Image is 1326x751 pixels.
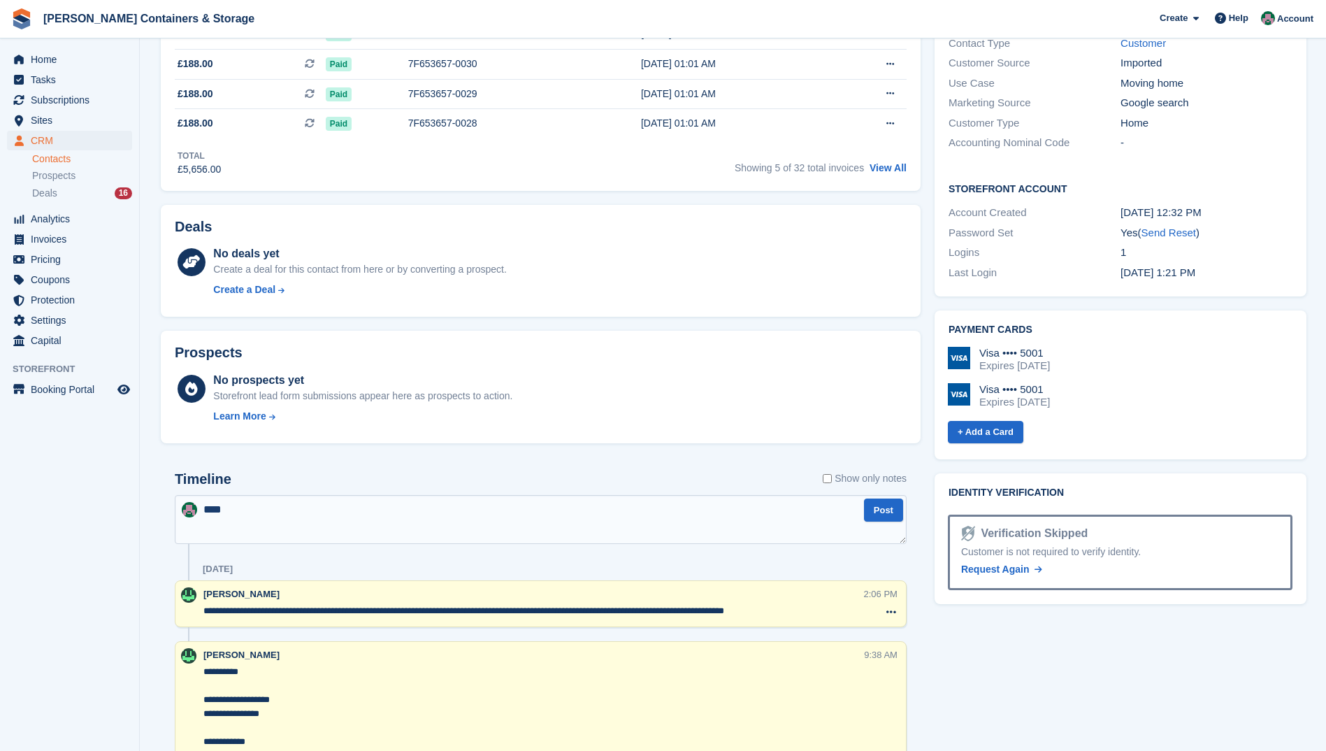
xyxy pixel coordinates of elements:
a: Request Again [961,562,1042,577]
a: menu [7,380,132,399]
span: Storefront [13,362,139,376]
div: 1 [1120,245,1292,261]
span: Invoices [31,229,115,249]
span: Analytics [31,209,115,229]
label: Show only notes [823,471,907,486]
div: Logins [949,245,1120,261]
a: menu [7,229,132,249]
span: Booking Portal [31,380,115,399]
a: Deals 16 [32,186,132,201]
span: Protection [31,290,115,310]
a: menu [7,90,132,110]
div: Imported [1120,55,1292,71]
div: Marketing Source [949,95,1120,111]
div: Visa •••• 5001 [979,383,1050,396]
a: + Add a Card [948,421,1023,444]
a: menu [7,290,132,310]
time: 2023-01-12 13:21:57 UTC [1120,266,1195,278]
span: Prospects [32,169,75,183]
img: Arjun Preetham [181,648,196,664]
span: Sites [31,110,115,130]
h2: Storefront Account [949,181,1292,195]
div: No prospects yet [213,372,512,389]
div: Customer Source [949,55,1120,71]
a: Customer [1120,37,1166,49]
div: 9:38 AM [864,648,898,661]
img: Visa Logo [948,383,970,406]
div: Yes [1120,225,1292,241]
span: Settings [31,310,115,330]
div: Use Case [949,76,1120,92]
div: [DATE] 12:32 PM [1120,205,1292,221]
a: menu [7,209,132,229]
div: - [1120,135,1292,151]
input: Show only notes [823,471,832,486]
div: Home [1120,115,1292,131]
h2: Timeline [175,471,231,487]
a: menu [7,250,132,269]
div: Total [178,150,221,162]
span: [PERSON_NAME] [203,589,280,599]
h2: Deals [175,219,212,235]
div: Storefront lead form submissions appear here as prospects to action. [213,389,512,403]
span: Paid [326,117,352,131]
span: Capital [31,331,115,350]
span: Account [1277,12,1313,26]
div: Accounting Nominal Code [949,135,1120,151]
a: menu [7,110,132,130]
div: Expires [DATE] [979,396,1050,408]
span: Home [31,50,115,69]
div: Moving home [1120,76,1292,92]
span: Help [1229,11,1248,25]
a: menu [7,50,132,69]
span: Paid [326,57,352,71]
div: Learn More [213,409,266,424]
div: 7F653657-0030 [408,57,596,71]
h2: Identity verification [949,487,1292,499]
div: £5,656.00 [178,162,221,177]
a: Contacts [32,152,132,166]
div: No deals yet [213,245,506,262]
a: Send Reset [1141,227,1196,238]
a: Learn More [213,409,512,424]
div: 16 [115,187,132,199]
span: Subscriptions [31,90,115,110]
div: Last Login [949,265,1120,281]
a: menu [7,70,132,90]
img: Identity Verification Ready [961,526,975,541]
div: 7F653657-0029 [408,87,596,101]
div: 2:06 PM [864,587,898,601]
a: Create a Deal [213,282,506,297]
img: stora-icon-8386f47178a22dfd0bd8f6a31ec36ba5ce8667c1dd55bd0f319d3a0aa187defe.svg [11,8,32,29]
a: menu [7,331,132,350]
div: Visa •••• 5001 [979,347,1050,359]
span: £188.00 [178,87,213,101]
span: [PERSON_NAME] [203,650,280,660]
button: Post [864,499,903,522]
img: Arjun Preetham [181,587,196,603]
a: menu [7,131,132,150]
span: CRM [31,131,115,150]
div: Password Set [949,225,1120,241]
div: Create a Deal [213,282,275,297]
div: 7F653657-0028 [408,116,596,131]
a: menu [7,310,132,330]
div: Customer Type [949,115,1120,131]
a: Prospects [32,169,132,183]
div: [DATE] 01:01 AM [641,116,832,131]
span: ( ) [1138,227,1199,238]
h2: Prospects [175,345,243,361]
span: Pricing [31,250,115,269]
div: Contact Type [949,36,1120,52]
div: [DATE] 01:01 AM [641,57,832,71]
div: Customer is not required to verify identity. [961,545,1279,559]
span: Request Again [961,564,1030,575]
div: Verification Skipped [975,525,1088,542]
img: Julia Marcham [1261,11,1275,25]
span: Coupons [31,270,115,289]
div: Account Created [949,205,1120,221]
img: Visa Logo [948,347,970,369]
img: Julia Marcham [182,502,197,517]
span: £188.00 [178,116,213,131]
span: £188.00 [178,57,213,71]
